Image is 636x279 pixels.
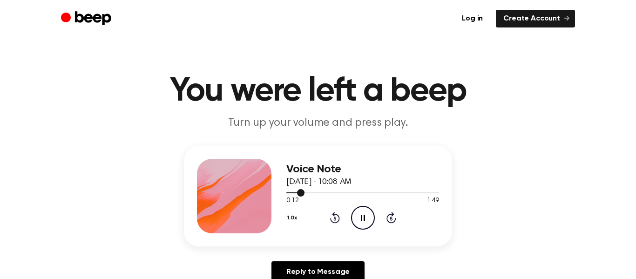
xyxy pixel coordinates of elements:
p: Turn up your volume and press play. [139,116,497,131]
a: Log in [454,10,490,27]
span: [DATE] · 10:08 AM [286,178,352,186]
button: 1.0x [286,210,301,226]
a: Beep [61,10,114,28]
span: 1:49 [427,196,439,206]
span: 0:12 [286,196,298,206]
h1: You were left a beep [80,75,556,108]
a: Create Account [496,10,575,27]
h3: Voice Note [286,163,439,176]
